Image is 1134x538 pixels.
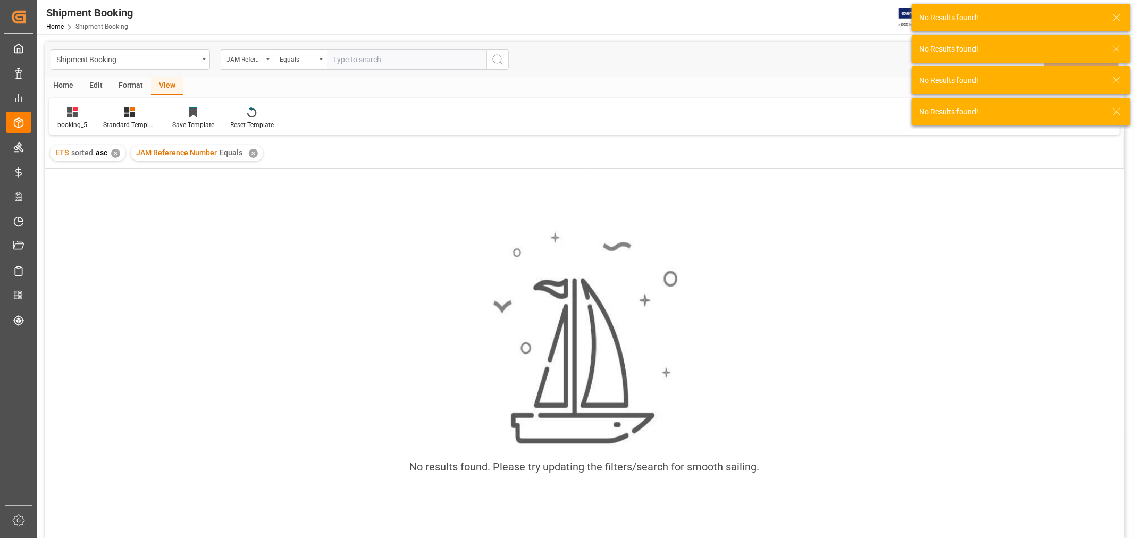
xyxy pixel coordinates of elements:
[96,148,107,157] span: asc
[919,106,1102,117] div: No Results found!
[919,44,1102,55] div: No Results found!
[46,5,133,21] div: Shipment Booking
[230,120,274,130] div: Reset Template
[151,77,183,95] div: View
[71,148,93,157] span: sorted
[136,148,217,157] span: JAM Reference Number
[46,23,64,30] a: Home
[172,120,214,130] div: Save Template
[280,52,316,64] div: Equals
[111,77,151,95] div: Format
[111,149,120,158] div: ✕
[45,77,81,95] div: Home
[919,12,1102,23] div: No Results found!
[899,8,936,27] img: Exertis%20JAM%20-%20Email%20Logo.jpg_1722504956.jpg
[919,75,1102,86] div: No Results found!
[274,49,327,70] button: open menu
[56,52,198,65] div: Shipment Booking
[81,77,111,95] div: Edit
[486,49,509,70] button: search button
[220,148,242,157] span: Equals
[492,231,678,446] img: smooth_sailing.jpeg
[226,52,263,64] div: JAM Reference Number
[410,459,760,475] div: No results found. Please try updating the filters/search for smooth sailing.
[221,49,274,70] button: open menu
[57,120,87,130] div: booking_5
[327,49,486,70] input: Type to search
[103,120,156,130] div: Standard Templates
[51,49,210,70] button: open menu
[249,149,258,158] div: ✕
[55,148,69,157] span: ETS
